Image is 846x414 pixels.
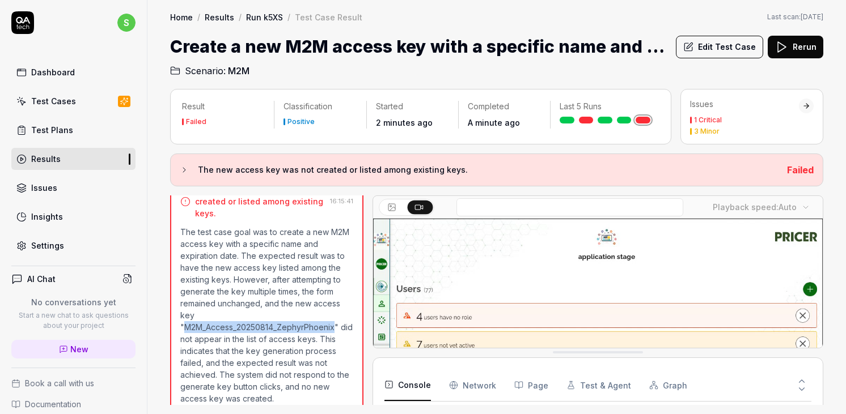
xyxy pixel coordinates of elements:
[170,64,249,78] a: Scenario:M2M
[182,101,265,112] p: Result
[31,66,75,78] div: Dashboard
[239,11,242,23] div: /
[514,369,548,401] button: Page
[649,369,687,401] button: Graph
[384,369,431,401] button: Console
[330,197,353,205] time: 16:15:41
[11,377,136,389] a: Book a call with us
[170,34,667,59] h1: Create a new M2M access key with a specific name and expiration date to verify access key creatio...
[449,369,496,401] button: Network
[11,61,136,83] a: Dashboard
[11,206,136,228] a: Insights
[787,164,814,176] span: Failed
[11,310,136,331] p: Start a new chat to ask questions about your project
[468,118,520,127] time: A minute ago
[11,340,136,358] a: New
[690,99,799,110] div: Issues
[676,36,763,58] button: Edit Test Case
[713,201,797,213] div: Playback speed:
[31,211,63,223] div: Insights
[180,163,778,177] button: The new access key was not created or listed among existing keys.
[376,118,433,127] time: 2 minutes ago
[228,64,249,78] span: M2M
[287,118,315,125] div: Positive
[11,148,136,170] a: Results
[31,124,73,136] div: Test Plans
[117,11,136,34] button: s
[195,183,325,219] div: The new access key was not created or listed among existing keys.
[11,177,136,199] a: Issues
[205,11,234,23] a: Results
[468,101,541,112] p: Completed
[25,377,94,389] span: Book a call with us
[31,153,61,165] div: Results
[117,14,136,32] span: s
[27,273,56,285] h4: AI Chat
[801,12,823,21] time: [DATE]
[768,36,823,58] button: Rerun
[767,12,823,22] span: Last scan:
[11,398,136,410] a: Documentation
[560,101,650,112] p: Last 5 Runs
[566,369,631,401] button: Test & Agent
[767,12,823,22] button: Last scan:[DATE]
[31,240,64,251] div: Settings
[197,11,200,23] div: /
[11,90,136,112] a: Test Cases
[694,128,720,135] div: 3 Minor
[170,11,193,23] a: Home
[25,398,81,410] span: Documentation
[11,234,136,257] a: Settings
[198,163,778,177] h3: The new access key was not created or listed among existing keys.
[186,118,206,125] div: Failed
[246,11,283,23] a: Run k5XS
[11,296,136,308] p: No conversations yet
[31,95,76,107] div: Test Cases
[180,226,353,404] p: The test case goal was to create a new M2M access key with a specific name and expiration date. T...
[287,11,290,23] div: /
[183,64,226,78] span: Scenario:
[376,101,449,112] p: Started
[284,101,357,112] p: Classification
[11,119,136,141] a: Test Plans
[70,343,88,355] span: New
[694,117,722,123] div: 1 Critical
[295,11,362,23] div: Test Case Result
[31,182,57,194] div: Issues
